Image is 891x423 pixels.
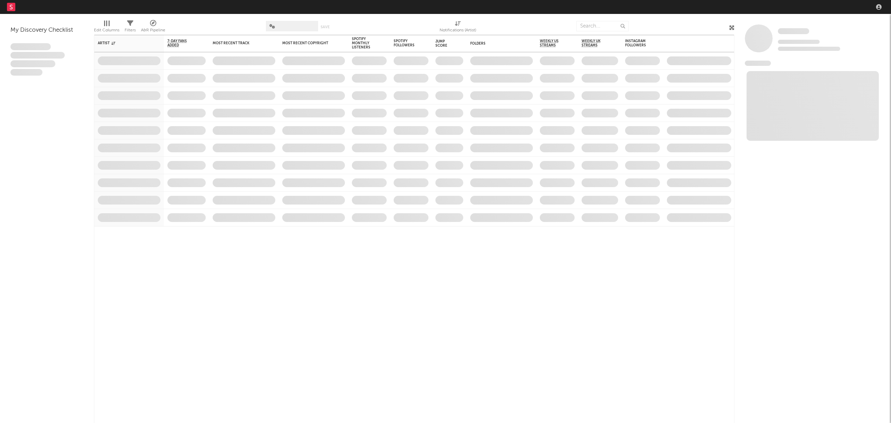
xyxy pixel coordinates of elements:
[440,17,476,38] div: Notifications (Artist)
[778,40,820,44] span: Tracking Since: [DATE]
[576,21,629,31] input: Search...
[778,28,809,35] a: Some Artist
[94,26,119,34] div: Edit Columns
[778,28,809,34] span: Some Artist
[540,39,564,47] span: Weekly US Streams
[10,43,51,50] span: Lorem ipsum dolor
[470,41,522,46] div: Folders
[321,25,330,29] button: Save
[282,41,334,45] div: Most Recent Copyright
[125,17,136,38] div: Filters
[98,41,150,45] div: Artist
[213,41,265,45] div: Most Recent Track
[167,39,195,47] span: 7-Day Fans Added
[778,47,840,51] span: 0 fans last week
[10,26,84,34] div: My Discovery Checklist
[141,26,165,34] div: A&R Pipeline
[394,39,418,47] div: Spotify Followers
[440,26,476,34] div: Notifications (Artist)
[435,39,453,48] div: Jump Score
[745,61,771,66] span: News Feed
[10,69,42,76] span: Aliquam viverra
[125,26,136,34] div: Filters
[582,39,608,47] span: Weekly UK Streams
[352,37,376,49] div: Spotify Monthly Listeners
[10,52,65,59] span: Integer aliquet in purus et
[625,39,649,47] div: Instagram Followers
[10,60,55,67] span: Praesent ac interdum
[141,17,165,38] div: A&R Pipeline
[94,17,119,38] div: Edit Columns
